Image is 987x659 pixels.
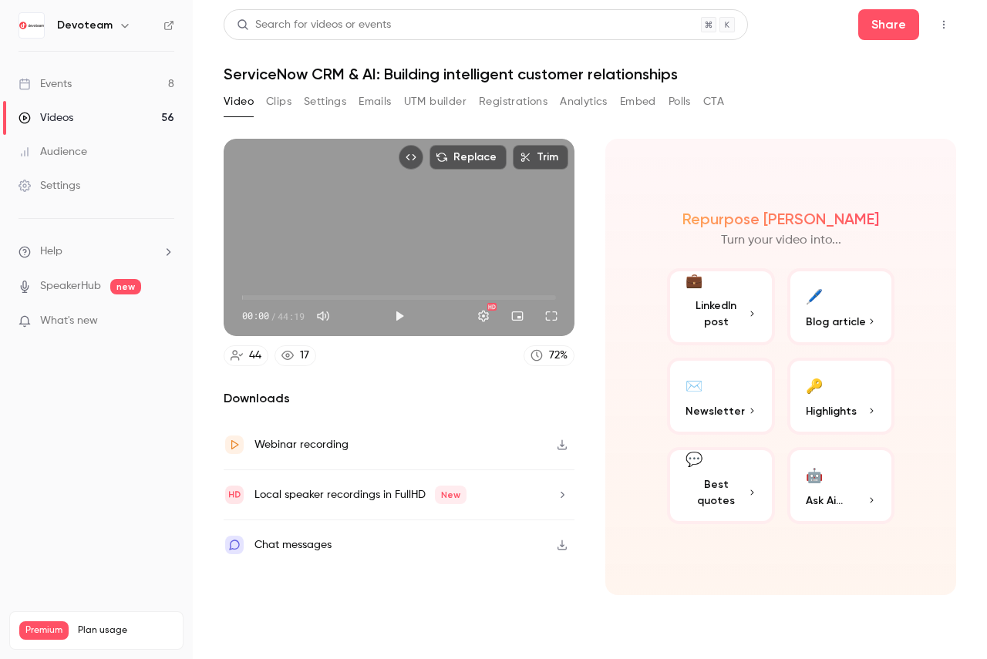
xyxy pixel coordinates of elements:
[304,89,346,114] button: Settings
[513,145,568,170] button: Trim
[682,210,879,228] h2: Repurpose [PERSON_NAME]
[57,18,113,33] h6: Devoteam
[703,89,724,114] button: CTA
[806,493,843,509] span: Ask Ai...
[399,145,423,170] button: Embed video
[384,301,415,331] button: Play
[254,536,332,554] div: Chat messages
[806,284,823,308] div: 🖊️
[19,76,72,92] div: Events
[487,303,497,311] div: HD
[686,449,702,470] div: 💬
[686,373,702,397] div: ✉️
[300,348,309,364] div: 17
[359,89,391,114] button: Emails
[858,9,919,40] button: Share
[271,309,276,323] span: /
[249,348,261,364] div: 44
[224,345,268,366] a: 44
[686,476,747,509] span: Best quotes
[404,89,467,114] button: UTM builder
[278,309,305,323] span: 44:19
[19,110,73,126] div: Videos
[266,89,291,114] button: Clips
[40,244,62,260] span: Help
[429,145,507,170] button: Replace
[787,358,895,435] button: 🔑Highlights
[435,486,467,504] span: New
[468,301,499,331] button: Settings
[667,447,775,524] button: 💬Best quotes
[19,244,174,260] li: help-dropdown-opener
[308,301,339,331] button: Mute
[156,314,174,328] iframe: Noticeable Trigger
[224,89,254,114] button: Video
[19,178,80,193] div: Settings
[536,301,567,331] button: Full screen
[502,301,533,331] button: Turn on miniplayer
[686,403,745,419] span: Newsletter
[19,144,87,160] div: Audience
[242,309,305,323] div: 00:00
[787,268,895,345] button: 🖊️Blog article
[110,279,141,294] span: new
[479,89,547,114] button: Registrations
[242,309,269,323] span: 00:00
[806,403,857,419] span: Highlights
[19,13,44,38] img: Devoteam
[275,345,316,366] a: 17
[19,621,69,640] span: Premium
[931,12,956,37] button: Top Bar Actions
[224,65,956,83] h1: ServiceNow CRM & AI: Building intelligent customer relationships
[806,373,823,397] div: 🔑
[560,89,608,114] button: Analytics
[686,298,747,330] span: LinkedIn post
[787,447,895,524] button: 🤖Ask Ai...
[40,278,101,294] a: SpeakerHub
[78,624,173,637] span: Plan usage
[237,17,391,33] div: Search for videos or events
[254,435,349,454] div: Webinar recording
[549,348,568,364] div: 72 %
[806,462,823,486] div: 🤖
[620,89,656,114] button: Embed
[667,268,775,345] button: 💼LinkedIn post
[686,271,702,291] div: 💼
[667,358,775,435] button: ✉️Newsletter
[669,89,691,114] button: Polls
[224,389,574,408] h2: Downloads
[806,314,866,330] span: Blog article
[254,486,467,504] div: Local speaker recordings in FullHD
[721,231,841,250] p: Turn your video into...
[40,313,98,329] span: What's new
[524,345,574,366] a: 72%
